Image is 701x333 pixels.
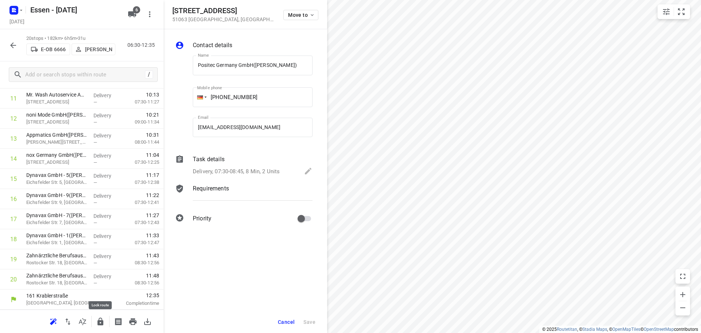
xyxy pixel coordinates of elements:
button: Move to [283,10,318,20]
p: Delivery [93,273,120,280]
span: 11:27 [146,212,159,219]
span: 12:35 [111,292,159,299]
p: 07:30-12:41 [123,199,159,206]
div: 16 [10,196,17,203]
span: — [93,99,97,105]
span: — [93,120,97,125]
p: Delivery [93,212,120,220]
span: 11:04 [146,151,159,159]
span: Reoptimize route [46,318,61,325]
button: Map settings [659,4,674,19]
h5: Rename [27,4,122,16]
p: nox Germany GmbH(Michelle Szczepanik) [26,151,88,159]
span: Cancel [278,319,295,325]
input: 1 (702) 123-4567 [193,87,313,107]
span: 10:13 [146,91,159,98]
p: Eichsfelder Str. 9, Düsseldorf [26,199,88,206]
a: OpenStreetMap [644,327,674,332]
div: 14 [10,155,17,162]
p: 07:30-12:38 [123,179,159,186]
li: © 2025 , © , © © contributors [542,327,698,332]
span: — [93,240,97,246]
div: 15 [10,175,17,182]
span: 10:31 [146,131,159,139]
input: Add or search stops within route [25,69,145,80]
p: 07:30-12:47 [123,239,159,246]
p: 06:30-12:35 [127,41,158,49]
p: Delivery [93,92,120,99]
p: E-OB 6666 [41,46,66,52]
p: Delivery [93,112,120,119]
p: [PERSON_NAME] [85,46,112,52]
span: Print shipping labels [111,318,126,325]
button: More [142,7,157,22]
div: 20 [10,276,17,283]
span: 10:21 [146,111,159,118]
p: 51063 [GEOGRAPHIC_DATA] , [GEOGRAPHIC_DATA] [172,16,275,22]
span: Move to [288,12,315,18]
p: Delivery [93,192,120,200]
div: 18 [10,236,17,243]
span: Download route [140,318,155,325]
span: Reverse route [61,318,75,325]
p: Delivery [93,132,120,139]
div: 13 [10,135,17,142]
span: — [93,140,97,145]
p: Eichsfelder Str. 5, Düsseldorf [26,179,88,186]
span: 11:43 [146,252,159,259]
p: 07:30-12:25 [123,159,159,166]
p: Priority [193,214,211,223]
a: Stadia Maps [582,327,607,332]
p: [STREET_ADDRESS] [26,118,88,126]
span: — [93,180,97,185]
p: 09:00-11:34 [123,118,159,126]
p: Rostocker Str. 18, Düsseldorf [26,259,88,266]
p: 161 Krablerstraße [26,292,102,299]
div: / [145,71,153,79]
p: Appmatics GmbH(Dominik Kloubert) [26,131,88,139]
p: [STREET_ADDRESS] [26,98,88,106]
p: 08:30-12:56 [123,279,159,287]
div: 19 [10,256,17,263]
span: 31u [78,35,85,41]
p: Wilhelm-Mauser-Straße 14-16, Köln [26,139,88,146]
p: Delivery [93,232,120,240]
h5: [STREET_ADDRESS] [172,7,275,15]
a: OpenMapTiles [612,327,640,332]
span: 6 [133,6,140,14]
span: — [93,280,97,286]
button: Cancel [275,315,298,329]
a: Routetitan [557,327,577,332]
p: Zahnärztliche Berufsausübungsgemeinschaft Dr. Dann & Kollegen(Zahnärztliche Berufsausübungsgemein... [26,272,88,279]
div: 12 [10,115,17,122]
span: • [76,35,78,41]
p: Eichsfelder Str. 7, Düsseldorf [26,219,88,226]
button: [PERSON_NAME] [72,43,115,55]
p: Katzbergstraße 3, Langenfeld [26,159,88,166]
span: 11:33 [146,232,159,239]
span: Sort by time window [75,318,90,325]
p: Requirements [193,184,229,193]
div: 17 [10,216,17,223]
p: Delivery [93,152,120,159]
p: 08:30-12:56 [123,259,159,266]
p: Eichsfelder Str. 1, Düsseldorf [26,239,88,246]
p: 20 stops • 182km • 6h5m [26,35,115,42]
p: Task details [193,155,225,164]
button: Fit zoom [674,4,689,19]
p: Dynavax GmbH - 9(Nadiia Distel) [26,192,88,199]
p: Delivery [93,253,120,260]
div: Task detailsDelivery, 07:30-08:45, 8 Min, 2 Units [175,155,313,177]
span: 11:22 [146,192,159,199]
p: Delivery [93,172,120,179]
svg: Edit [304,167,313,175]
p: noni Mode GmbH(Katharina Heuser) [26,111,88,118]
p: Delivery, 07:30-08:45, 8 Min, 2 Units [193,167,280,176]
p: 07:30-11:27 [123,98,159,106]
span: — [93,220,97,226]
button: E-OB 6666 [26,43,70,55]
p: 08:00-11:44 [123,139,159,146]
p: Dynavax GmbH - 7(Nadiia Distel) [26,212,88,219]
p: Dynavax GmbH - 1(Nadiia Distel) [26,232,88,239]
p: Mr. Wash Autoservice AG(Merlin Kayser) [26,91,88,98]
